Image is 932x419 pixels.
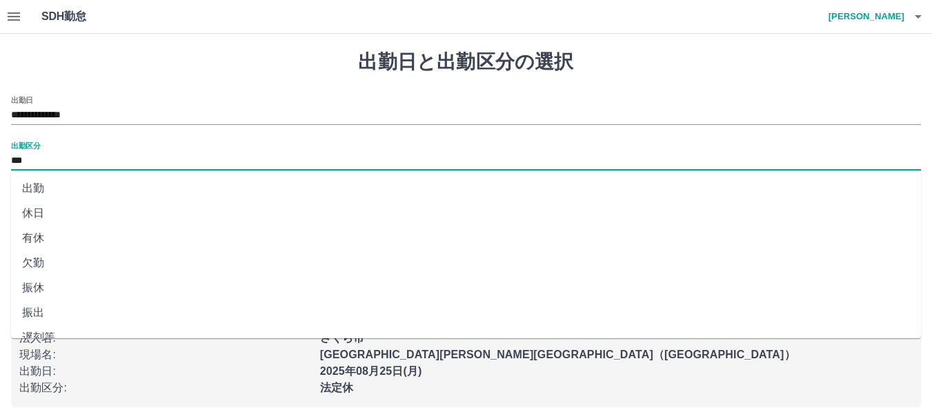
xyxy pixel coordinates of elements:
[320,349,795,360] b: [GEOGRAPHIC_DATA][PERSON_NAME][GEOGRAPHIC_DATA]（[GEOGRAPHIC_DATA]）
[11,50,921,74] h1: 出勤日と出勤区分の選択
[320,382,353,393] b: 法定休
[11,300,921,325] li: 振出
[320,365,422,377] b: 2025年08月25日(月)
[19,380,312,396] p: 出勤区分 :
[11,251,921,275] li: 欠勤
[11,325,921,350] li: 遅刻等
[11,95,33,105] label: 出勤日
[11,226,921,251] li: 有休
[11,140,40,150] label: 出勤区分
[19,363,312,380] p: 出勤日 :
[11,176,921,201] li: 出勤
[11,201,921,226] li: 休日
[19,347,312,363] p: 現場名 :
[11,275,921,300] li: 振休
